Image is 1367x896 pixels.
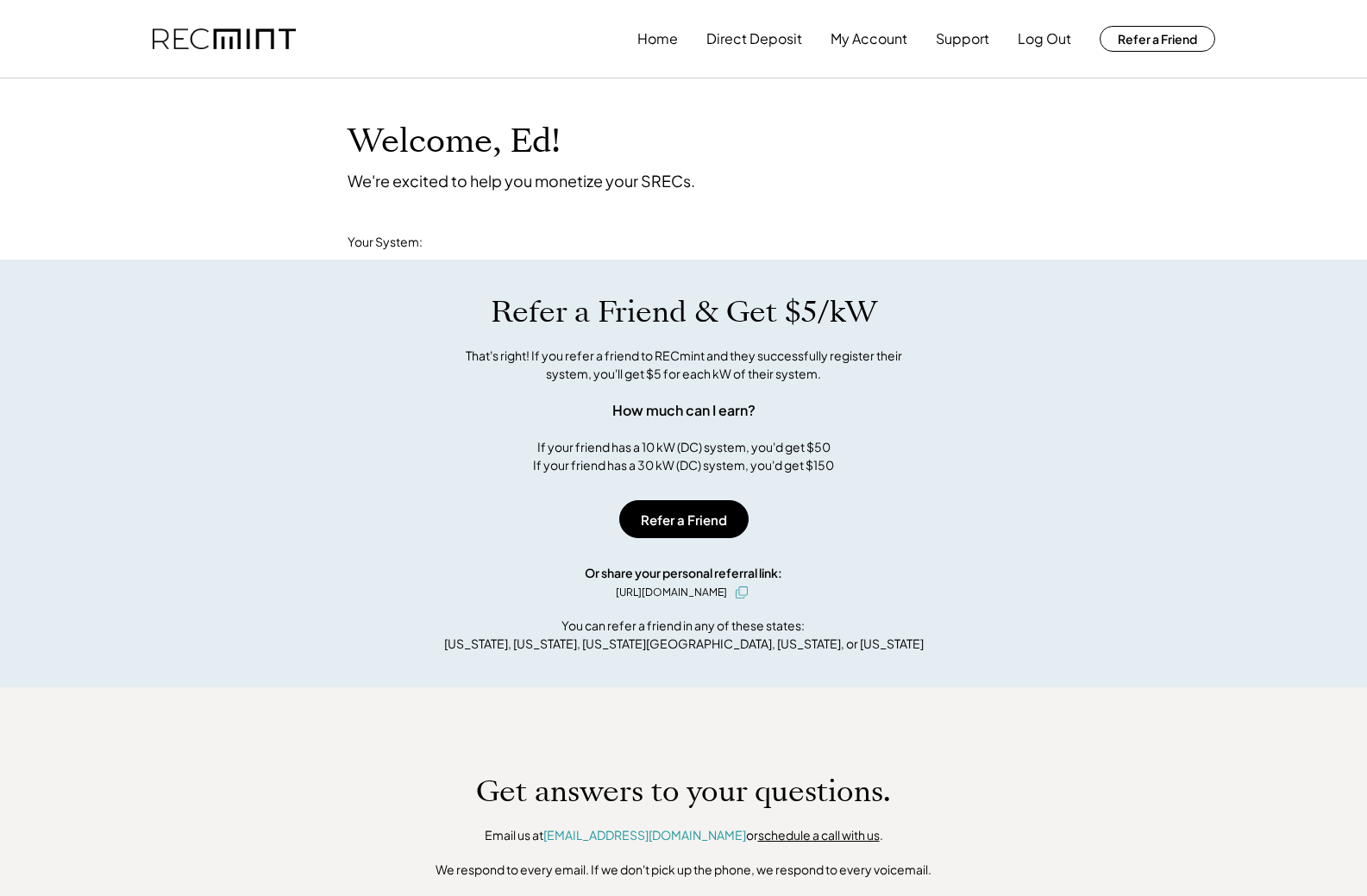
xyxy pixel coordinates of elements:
div: [URL][DOMAIN_NAME] [616,585,727,600]
a: schedule a call with us [758,827,880,843]
div: If your friend has a 10 kW (DC) system, you'd get $50 If your friend has a 30 kW (DC) system, you... [533,438,834,474]
div: We respond to every email. If we don't pick up the phone, we respond to every voicemail. [436,862,931,879]
div: We're excited to help you monetize your SRECs. [348,171,695,191]
button: Home [637,22,678,56]
button: Direct Deposit [706,22,802,56]
button: Log Out [1018,22,1071,56]
div: Or share your personal referral link: [585,564,782,582]
button: Refer a Friend [619,500,749,538]
a: [EMAIL_ADDRESS][DOMAIN_NAME] [543,827,746,843]
div: That's right! If you refer a friend to RECmint and they successfully register their system, you'l... [447,347,921,383]
h1: Welcome, Ed! [348,122,563,162]
div: You can refer a friend in any of these states: [US_STATE], [US_STATE], [US_STATE][GEOGRAPHIC_DATA... [444,617,924,653]
img: recmint-logotype%403x.png [153,28,296,50]
button: click to copy [731,582,752,603]
div: How much can I earn? [612,400,756,421]
h1: Get answers to your questions. [476,774,891,810]
button: My Account [831,22,907,56]
button: Support [936,22,989,56]
h1: Refer a Friend & Get $5/kW [491,294,877,330]
div: Email us at or . [485,827,883,844]
div: Your System: [348,234,423,251]
button: Refer a Friend [1100,26,1215,52]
